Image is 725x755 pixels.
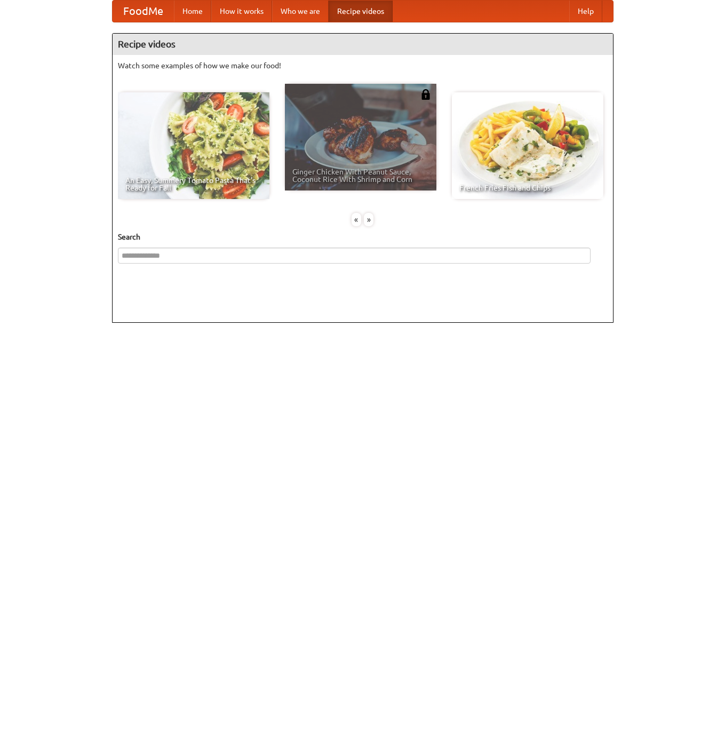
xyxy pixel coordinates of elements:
a: Who we are [272,1,329,22]
span: An Easy, Summery Tomato Pasta That's Ready for Fall [125,177,262,192]
a: Help [569,1,602,22]
div: « [352,213,361,226]
a: An Easy, Summery Tomato Pasta That's Ready for Fall [118,92,269,199]
p: Watch some examples of how we make our food! [118,60,608,71]
a: Recipe videos [329,1,393,22]
div: » [364,213,373,226]
span: French Fries Fish and Chips [459,184,596,192]
h5: Search [118,232,608,242]
h4: Recipe videos [113,34,613,55]
img: 483408.png [420,89,431,100]
a: French Fries Fish and Chips [452,92,603,199]
a: Home [174,1,211,22]
a: How it works [211,1,272,22]
a: FoodMe [113,1,174,22]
